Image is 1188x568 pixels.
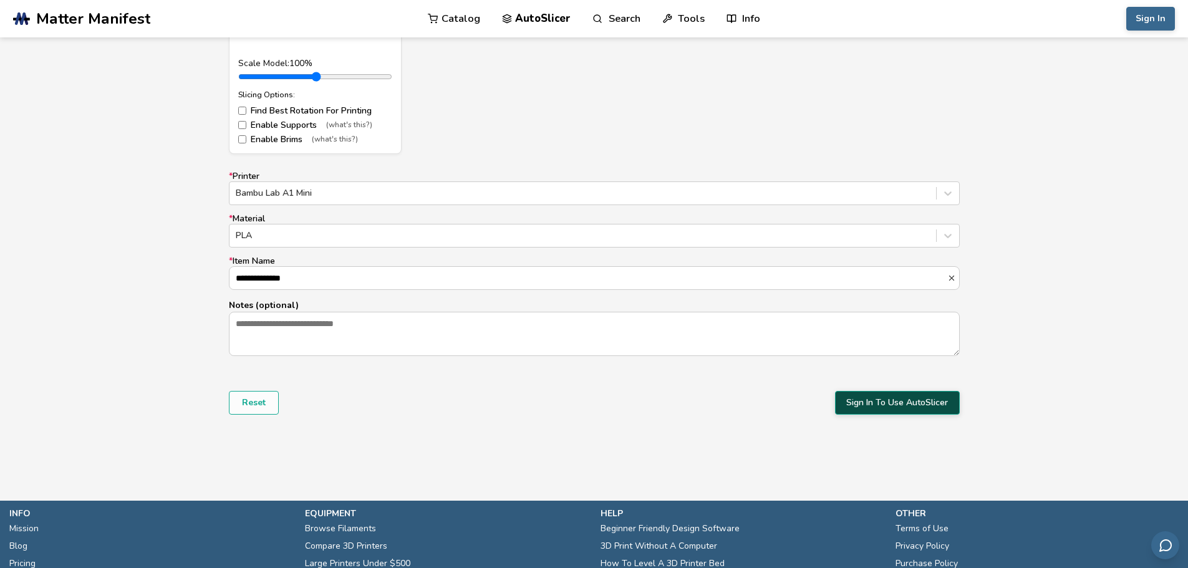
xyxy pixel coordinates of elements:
[36,10,150,27] span: Matter Manifest
[601,520,740,537] a: Beginner Friendly Design Software
[238,120,392,130] label: Enable Supports
[947,274,959,282] button: *Item Name
[1151,531,1179,559] button: Send feedback via email
[229,299,960,312] p: Notes (optional)
[238,106,392,116] label: Find Best Rotation For Printing
[229,391,279,415] button: Reset
[238,135,246,143] input: Enable Brims(what's this?)
[896,507,1179,520] p: other
[238,59,392,69] div: Scale Model: 100 %
[1126,7,1175,31] button: Sign In
[326,121,372,130] span: (what's this?)
[835,391,960,415] button: Sign In To Use AutoSlicer
[896,537,949,555] a: Privacy Policy
[896,520,949,537] a: Terms of Use
[229,171,960,205] label: Printer
[312,135,358,144] span: (what's this?)
[238,135,392,145] label: Enable Brims
[601,537,717,555] a: 3D Print Without A Computer
[238,31,392,40] div: File Size: 27.74MB
[305,520,376,537] a: Browse Filaments
[238,107,246,115] input: Find Best Rotation For Printing
[238,90,392,99] div: Slicing Options:
[9,507,292,520] p: info
[229,312,959,355] textarea: Notes (optional)
[229,256,960,290] label: Item Name
[229,214,960,248] label: Material
[601,507,884,520] p: help
[305,507,588,520] p: equipment
[238,121,246,129] input: Enable Supports(what's this?)
[9,520,39,537] a: Mission
[229,267,947,289] input: *Item Name
[305,537,387,555] a: Compare 3D Printers
[9,537,27,555] a: Blog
